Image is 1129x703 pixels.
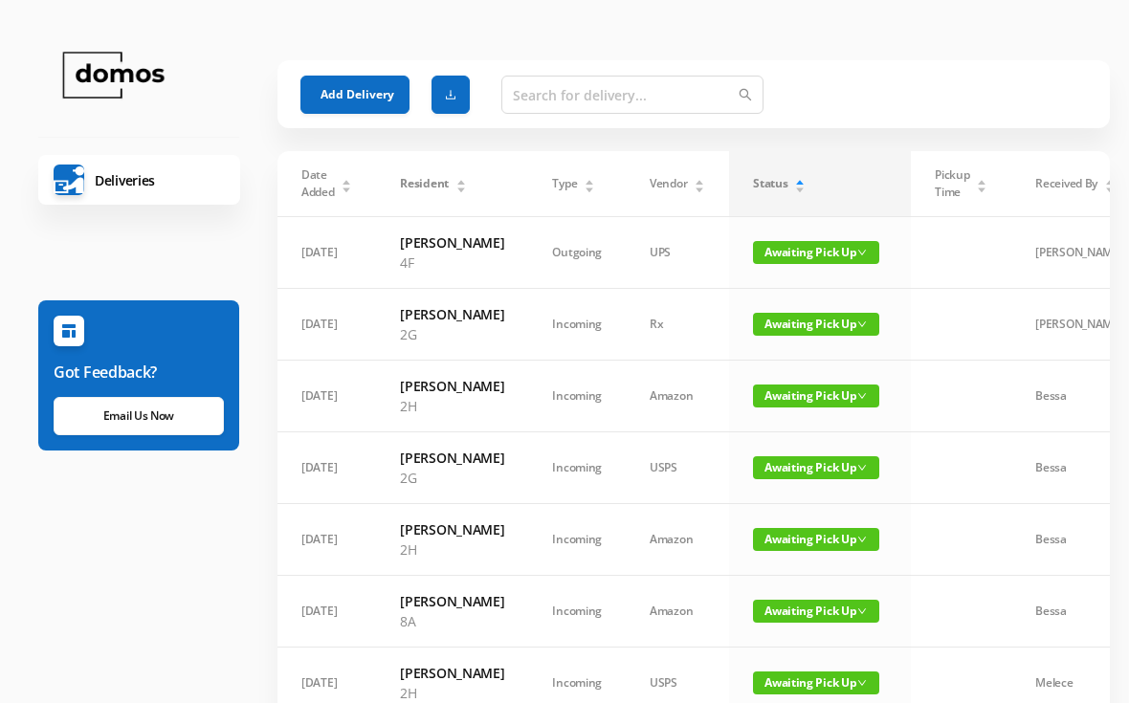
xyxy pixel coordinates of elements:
i: icon: down [857,391,867,401]
td: [DATE] [277,576,376,648]
span: Awaiting Pick Up [753,600,879,623]
span: Resident [400,175,449,192]
h6: Got Feedback? [54,361,224,384]
td: Incoming [528,361,626,432]
p: 2H [400,683,504,703]
span: Vendor [650,175,687,192]
a: Email Us Now [54,397,224,435]
td: Incoming [528,432,626,504]
i: icon: caret-up [585,177,595,183]
i: icon: caret-down [1104,185,1115,190]
td: Amazon [626,361,729,432]
i: icon: caret-up [1104,177,1115,183]
button: icon: download [432,76,470,114]
i: icon: down [857,535,867,544]
i: icon: caret-up [695,177,705,183]
i: icon: down [857,463,867,472]
h6: [PERSON_NAME] [400,591,504,611]
i: icon: down [857,248,867,257]
span: Awaiting Pick Up [753,241,879,264]
span: Awaiting Pick Up [753,384,879,407]
span: Awaiting Pick Up [753,671,879,694]
div: Sort [341,177,352,188]
span: Awaiting Pick Up [753,456,879,479]
td: USPS [626,432,729,504]
span: Received By [1035,175,1097,192]
h6: [PERSON_NAME] [400,232,504,253]
i: icon: caret-up [342,177,352,183]
div: Sort [1104,177,1116,188]
td: Amazon [626,576,729,648]
p: 2H [400,539,504,560]
span: Type [552,175,577,192]
i: icon: down [857,319,867,329]
td: [DATE] [277,289,376,361]
div: Sort [976,177,987,188]
td: Incoming [528,504,626,576]
td: UPS [626,217,729,289]
td: [DATE] [277,432,376,504]
td: [DATE] [277,361,376,432]
i: icon: down [857,678,867,688]
td: Rx [626,289,729,361]
div: Sort [794,177,806,188]
p: 8A [400,611,504,631]
i: icon: caret-down [795,185,806,190]
p: 2G [400,324,504,344]
h6: [PERSON_NAME] [400,304,504,324]
i: icon: caret-down [977,185,987,190]
i: icon: caret-down [455,185,466,190]
p: 4F [400,253,504,273]
span: Awaiting Pick Up [753,528,879,551]
div: Sort [584,177,595,188]
td: Incoming [528,576,626,648]
i: icon: caret-up [795,177,806,183]
input: Search for delivery... [501,76,764,114]
span: Awaiting Pick Up [753,313,879,336]
i: icon: down [857,606,867,616]
i: icon: caret-up [455,177,466,183]
span: Status [753,175,787,192]
button: Add Delivery [300,76,410,114]
td: Outgoing [528,217,626,289]
p: 2G [400,468,504,488]
i: icon: caret-down [585,185,595,190]
i: icon: caret-up [977,177,987,183]
i: icon: caret-down [342,185,352,190]
span: Date Added [301,166,335,201]
h6: [PERSON_NAME] [400,663,504,683]
td: [DATE] [277,217,376,289]
td: Incoming [528,289,626,361]
div: Sort [455,177,467,188]
i: icon: caret-down [695,185,705,190]
a: Deliveries [38,155,240,205]
h6: [PERSON_NAME] [400,519,504,539]
td: [DATE] [277,504,376,576]
span: Pickup Time [935,166,969,201]
i: icon: search [739,88,752,101]
p: 2H [400,396,504,416]
div: Sort [694,177,705,188]
td: Amazon [626,504,729,576]
h6: [PERSON_NAME] [400,448,504,468]
h6: [PERSON_NAME] [400,376,504,396]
